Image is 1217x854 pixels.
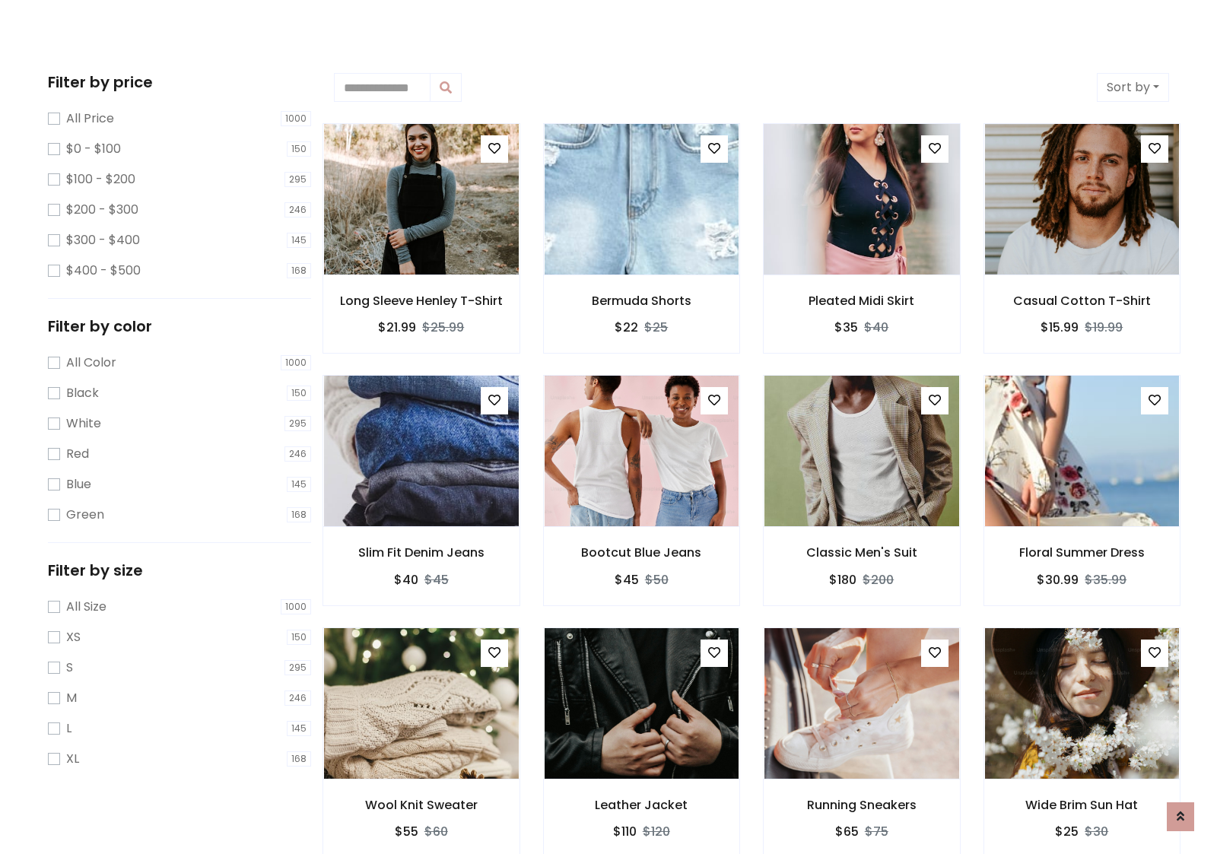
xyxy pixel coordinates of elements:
span: 168 [287,263,311,278]
span: 246 [284,446,311,462]
del: $120 [643,823,670,840]
span: 295 [284,416,311,431]
span: 1000 [281,111,311,126]
span: 1000 [281,355,311,370]
label: All Size [66,598,106,616]
label: S [66,659,73,677]
h6: Pleated Midi Skirt [764,294,960,308]
h6: Running Sneakers [764,798,960,812]
h6: Bootcut Blue Jeans [544,545,740,560]
span: 246 [284,691,311,706]
del: $25.99 [422,319,464,336]
label: $300 - $400 [66,231,140,249]
h5: Filter by color [48,317,311,335]
del: $30 [1085,823,1108,840]
label: All Price [66,110,114,128]
span: 145 [287,477,311,492]
h6: Bermuda Shorts [544,294,740,308]
label: XS [66,628,81,646]
label: Blue [66,475,91,494]
del: $35.99 [1085,571,1126,589]
label: M [66,689,77,707]
h6: Slim Fit Denim Jeans [323,545,520,560]
h6: Long Sleeve Henley T-Shirt [323,294,520,308]
h6: Classic Men's Suit [764,545,960,560]
label: XL [66,750,79,768]
del: $75 [865,823,888,840]
span: 150 [287,630,311,645]
span: 246 [284,202,311,217]
h6: $40 [394,573,418,587]
del: $60 [424,823,448,840]
h6: Wool Knit Sweater [323,798,520,812]
span: 145 [287,721,311,736]
h6: $45 [615,573,639,587]
h6: Leather Jacket [544,798,740,812]
h6: $65 [835,824,859,839]
label: L [66,719,71,738]
h6: $35 [834,320,858,335]
h6: Floral Summer Dress [984,545,1180,560]
label: Green [66,506,104,524]
label: White [66,414,101,433]
span: 150 [287,386,311,401]
h6: $21.99 [378,320,416,335]
h6: $110 [613,824,637,839]
h5: Filter by price [48,73,311,91]
span: 168 [287,751,311,767]
del: $25 [644,319,668,336]
button: Sort by [1097,73,1169,102]
label: $400 - $500 [66,262,141,280]
h6: $180 [829,573,856,587]
h6: $30.99 [1037,573,1079,587]
del: $200 [863,571,894,589]
label: $0 - $100 [66,140,121,158]
del: $45 [424,571,449,589]
span: 145 [287,233,311,248]
h6: $22 [615,320,638,335]
span: 295 [284,172,311,187]
h6: $25 [1055,824,1079,839]
label: $200 - $300 [66,201,138,219]
span: 168 [287,507,311,522]
label: Red [66,445,89,463]
label: All Color [66,354,116,372]
h6: $15.99 [1041,320,1079,335]
h6: Casual Cotton T-Shirt [984,294,1180,308]
del: $40 [864,319,888,336]
h6: $55 [395,824,418,839]
span: 150 [287,141,311,157]
del: $19.99 [1085,319,1123,336]
del: $50 [645,571,669,589]
label: Black [66,384,99,402]
span: 295 [284,660,311,675]
span: 1000 [281,599,311,614]
label: $100 - $200 [66,170,135,189]
h5: Filter by size [48,561,311,579]
h6: Wide Brim Sun Hat [984,798,1180,812]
